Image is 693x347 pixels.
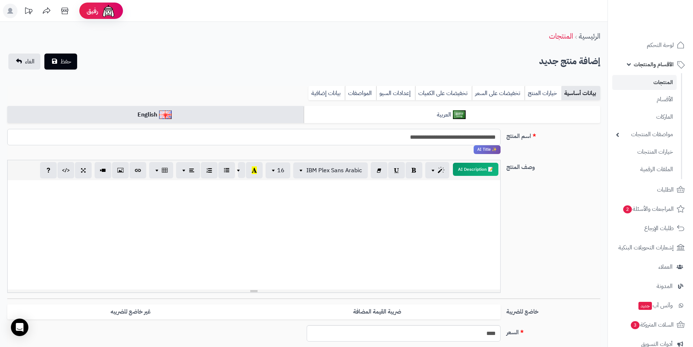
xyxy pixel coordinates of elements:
a: تخفيضات على السعر [472,86,525,100]
img: ai-face.png [101,4,116,18]
span: الغاء [25,57,35,66]
span: السلات المتروكة [630,320,674,330]
span: جديد [638,302,652,310]
a: الطلبات [612,181,689,198]
h2: إضافة منتج جديد [539,54,600,69]
span: حفظ [60,57,71,66]
a: الرئيسية [579,31,600,42]
label: اسم المنتج [503,129,603,141]
span: المراجعات والأسئلة [622,204,674,214]
a: بيانات إضافية [308,86,345,100]
a: وآتس آبجديد [612,297,689,314]
span: وآتس آب [638,300,673,311]
label: ضريبة القيمة المضافة [254,304,501,319]
span: الطلبات [657,185,674,195]
a: English [7,106,304,124]
a: المنتجات [612,75,677,90]
span: إشعارات التحويلات البنكية [618,242,674,253]
span: المدونة [657,281,673,291]
div: Open Intercom Messenger [11,319,28,336]
a: المواصفات [345,86,376,100]
label: السعر [503,325,603,337]
button: IBM Plex Sans Arabic [293,162,368,178]
a: إعدادات السيو [376,86,415,100]
img: العربية [453,110,466,119]
span: العملاء [658,262,673,272]
a: تخفيضات على الكميات [415,86,472,100]
span: الأقسام والمنتجات [634,59,674,70]
a: مواصفات المنتجات [612,127,677,142]
label: غير خاضع للضريبه [7,304,254,319]
a: إشعارات التحويلات البنكية [612,239,689,256]
a: تحديثات المنصة [19,4,37,20]
a: السلات المتروكة3 [612,316,689,334]
span: رفيق [87,7,98,15]
a: المراجعات والأسئلة2 [612,200,689,218]
button: 16 [266,162,290,178]
button: حفظ [44,54,77,70]
a: الغاء [8,54,40,70]
a: العربية [304,106,600,124]
a: الماركات [612,109,677,125]
a: خيارات المنتجات [612,144,677,160]
img: English [159,110,172,119]
span: لوحة التحكم [647,40,674,50]
span: 3 [631,321,640,329]
a: خيارات المنتج [525,86,561,100]
a: بيانات أساسية [561,86,600,100]
button: 📝 AI Description [453,163,498,176]
label: وصف المنتج [503,160,603,171]
a: المدونة [612,277,689,295]
a: المنتجات [549,31,573,42]
span: انقر لاستخدام رفيقك الذكي [474,145,501,154]
span: 2 [623,205,632,213]
label: خاضع للضريبة [503,304,603,316]
span: IBM Plex Sans Arabic [306,166,362,175]
span: طلبات الإرجاع [644,223,674,233]
a: طلبات الإرجاع [612,220,689,237]
a: العملاء [612,258,689,276]
a: الأقسام [612,92,677,107]
a: لوحة التحكم [612,36,689,54]
a: الملفات الرقمية [612,162,677,177]
span: 16 [277,166,284,175]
